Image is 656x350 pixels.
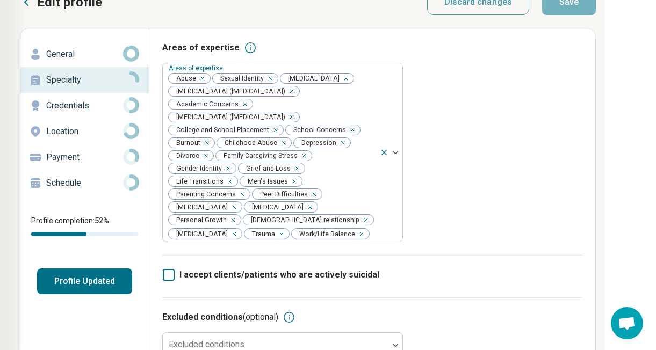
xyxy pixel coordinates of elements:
span: [MEDICAL_DATA] [169,202,231,212]
a: Schedule [20,170,149,196]
span: [MEDICAL_DATA] [169,229,231,239]
a: Payment [20,144,149,170]
span: Grief and Loss [239,163,294,173]
span: Gender Identity [169,163,225,173]
span: Sexual Identity [213,74,267,84]
span: I accept clients/patients who are actively suicidal [179,269,379,280]
span: (optional) [243,312,278,322]
a: Credentials [20,93,149,119]
span: Work/Life Balance [292,229,358,239]
button: Profile Updated [37,268,132,294]
span: Depression [294,138,340,148]
label: Excluded conditions [169,339,244,349]
span: 52 % [95,216,109,225]
span: [MEDICAL_DATA] [244,202,307,212]
a: Location [20,119,149,144]
label: Areas of expertise [169,64,225,72]
span: Academic Concerns [169,99,242,110]
span: Divorce [169,151,203,161]
span: School Concerns [286,125,349,135]
span: [MEDICAL_DATA] ([MEDICAL_DATA]) [169,112,289,122]
span: Family Caregiving Stress [216,151,301,161]
span: Trauma [244,229,278,239]
div: Profile completion [31,232,138,236]
div: Open chat [611,307,643,339]
span: [MEDICAL_DATA] [280,74,343,84]
h3: Areas of expertise [162,41,240,54]
span: Life Transitions [169,176,227,186]
p: General [46,48,123,61]
a: General [20,41,149,67]
span: [MEDICAL_DATA] ([MEDICAL_DATA]) [169,86,289,97]
p: Schedule [46,177,123,189]
span: Abuse [169,74,199,84]
h3: Excluded conditions [162,311,278,324]
p: Credentials [46,99,123,112]
a: Specialty [20,67,149,93]
p: Specialty [46,74,123,86]
span: Childhood Abuse [217,138,280,148]
span: College and School Placement [169,125,272,135]
span: Personal Growth [169,215,230,225]
p: Payment [46,151,123,164]
span: Burnout [169,138,204,148]
span: Peer Difficulties [253,189,311,199]
div: Profile completion: [20,209,149,243]
span: Parenting Concerns [169,189,239,199]
p: Location [46,125,123,138]
span: Men's Issues [240,176,291,186]
span: [DEMOGRAPHIC_DATA] relationship [243,215,363,225]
